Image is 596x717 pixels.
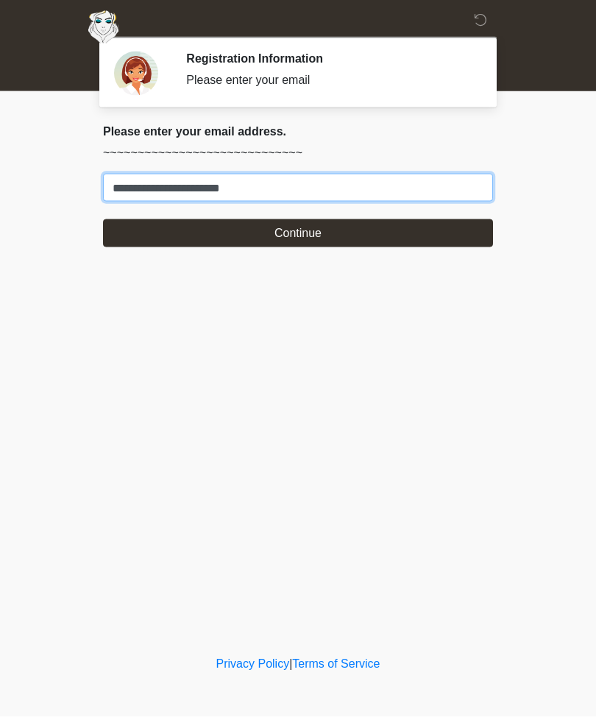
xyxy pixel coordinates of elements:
[114,52,158,96] img: Agent Avatar
[88,11,118,43] img: Aesthetically Yours Wellness Spa Logo
[289,657,292,670] a: |
[216,657,290,670] a: Privacy Policy
[103,124,493,138] h2: Please enter your email address.
[186,52,471,66] h2: Registration Information
[292,657,380,670] a: Terms of Service
[103,219,493,247] button: Continue
[186,71,471,89] div: Please enter your email
[103,144,493,162] p: ~~~~~~~~~~~~~~~~~~~~~~~~~~~~~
